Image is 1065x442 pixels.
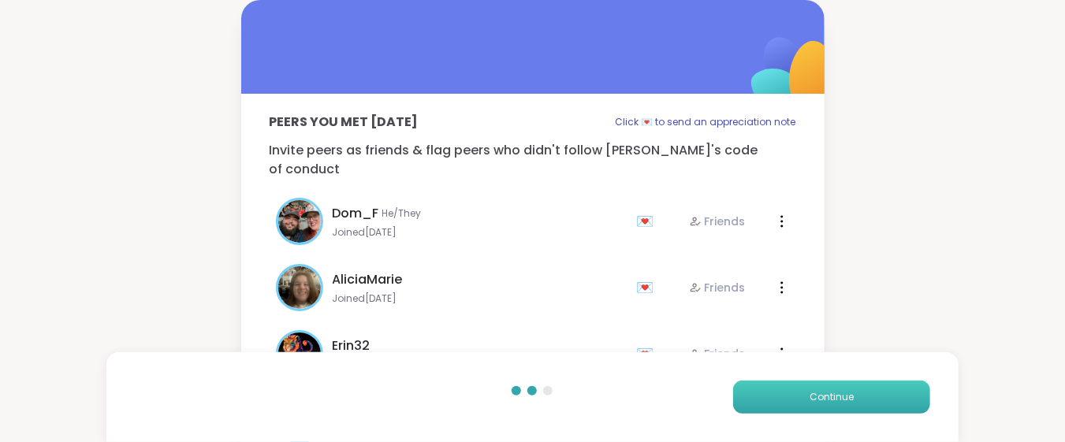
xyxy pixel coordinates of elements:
[333,292,627,305] span: Joined [DATE]
[637,275,661,300] div: 💌
[689,346,746,362] div: Friends
[278,200,321,243] img: Dom_F
[637,341,661,366] div: 💌
[689,280,746,295] div: Friends
[689,214,746,229] div: Friends
[278,266,321,309] img: AliciaMarie
[810,390,854,404] span: Continue
[270,141,796,179] p: Invite peers as friends & flag peers who didn't follow [PERSON_NAME]'s code of conduct
[637,209,661,234] div: 💌
[382,207,422,220] span: He/They
[333,336,371,355] span: Erin32
[333,226,627,239] span: Joined [DATE]
[333,270,403,289] span: AliciaMarie
[270,113,419,132] p: Peers you met [DATE]
[333,204,379,223] span: Dom_F
[733,381,930,414] button: Continue
[278,332,321,375] img: Erin32
[616,113,796,132] p: Click 💌 to send an appreciation note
